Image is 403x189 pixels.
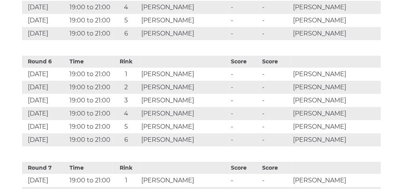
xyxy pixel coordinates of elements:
td: - [260,14,291,27]
td: 19:00 to 21:00 [68,174,113,187]
td: - [229,81,260,94]
td: - [260,120,291,133]
td: [DATE] [22,68,68,81]
td: [DATE] [22,1,68,14]
td: [PERSON_NAME] [139,94,229,107]
td: [PERSON_NAME] [291,107,381,120]
td: - [260,27,291,40]
td: - [229,14,260,27]
td: [DATE] [22,107,68,120]
th: Rink [113,162,139,174]
td: 19:00 to 21:00 [68,133,113,146]
td: [DATE] [22,81,68,94]
td: 4 [113,107,139,120]
td: - [229,1,260,14]
td: - [260,133,291,146]
td: 1 [113,174,139,187]
td: [DATE] [22,14,68,27]
td: 4 [113,1,139,14]
td: 3 [113,94,139,107]
td: [PERSON_NAME] [291,14,381,27]
td: - [229,174,260,187]
th: Round 6 [22,56,68,68]
td: 6 [113,133,139,146]
td: [DATE] [22,27,68,40]
th: Score [229,162,260,174]
td: - [229,27,260,40]
td: [PERSON_NAME] [139,14,229,27]
td: [PERSON_NAME] [291,174,381,187]
th: Time [68,162,113,174]
td: [PERSON_NAME] [291,120,381,133]
td: 5 [113,14,139,27]
th: Round 7 [22,162,68,174]
td: - [260,94,291,107]
td: [PERSON_NAME] [139,27,229,40]
td: - [229,120,260,133]
td: [PERSON_NAME] [291,81,381,94]
td: [PERSON_NAME] [291,94,381,107]
td: 19:00 to 21:00 [68,107,113,120]
td: [PERSON_NAME] [291,68,381,81]
td: - [229,133,260,146]
td: [PERSON_NAME] [291,27,381,40]
td: 19:00 to 21:00 [68,14,113,27]
td: 19:00 to 21:00 [68,94,113,107]
td: 5 [113,120,139,133]
td: 19:00 to 21:00 [68,120,113,133]
td: [PERSON_NAME] [139,81,229,94]
td: [PERSON_NAME] [139,133,229,146]
td: [PERSON_NAME] [291,133,381,146]
td: [DATE] [22,94,68,107]
th: Time [68,56,113,68]
td: - [260,1,291,14]
th: Rink [113,56,139,68]
th: Score [260,162,291,174]
th: Score [229,56,260,68]
td: - [229,94,260,107]
td: 19:00 to 21:00 [68,68,113,81]
td: [PERSON_NAME] [139,120,229,133]
td: 19:00 to 21:00 [68,1,113,14]
td: [PERSON_NAME] [139,68,229,81]
td: - [260,174,291,187]
td: 19:00 to 21:00 [68,27,113,40]
td: [PERSON_NAME] [139,107,229,120]
td: 19:00 to 21:00 [68,81,113,94]
th: Score [260,56,291,68]
td: [DATE] [22,174,68,187]
td: - [260,81,291,94]
td: 1 [113,68,139,81]
td: [PERSON_NAME] [291,1,381,14]
td: - [229,107,260,120]
td: [DATE] [22,133,68,146]
td: - [229,68,260,81]
td: - [260,107,291,120]
td: - [260,68,291,81]
td: 6 [113,27,139,40]
td: [PERSON_NAME] [139,174,229,187]
td: [PERSON_NAME] [139,1,229,14]
td: [DATE] [22,120,68,133]
td: 2 [113,81,139,94]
